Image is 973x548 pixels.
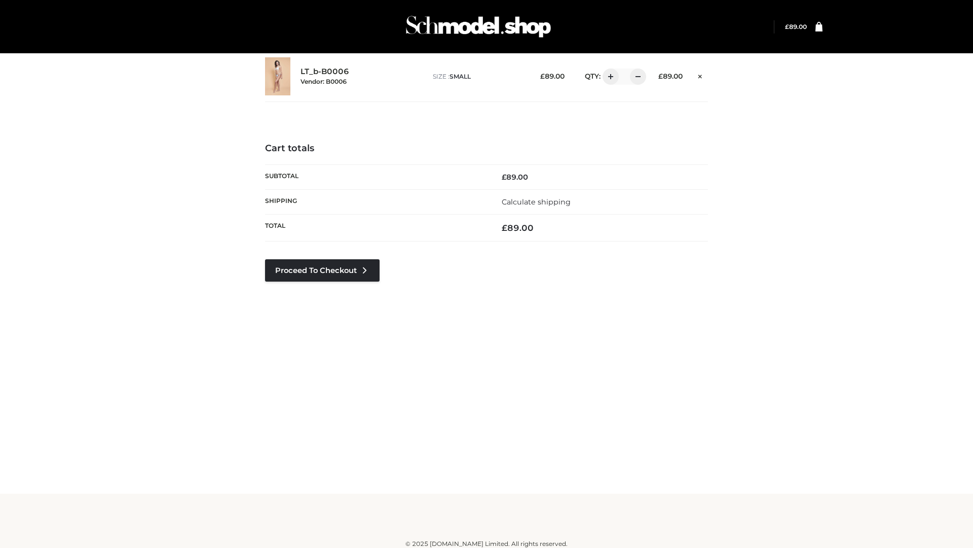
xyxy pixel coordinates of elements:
span: £ [502,173,506,182]
a: Proceed to Checkout [265,259,380,282]
h4: Cart totals [265,143,708,154]
bdi: 89.00 [502,223,534,233]
span: £ [540,72,545,80]
span: £ [785,23,789,30]
span: £ [658,72,663,80]
img: Schmodel Admin 964 [402,7,554,47]
div: QTY: [575,68,643,85]
bdi: 89.00 [785,23,807,30]
th: Subtotal [265,164,486,189]
bdi: 89.00 [658,72,683,80]
th: Total [265,215,486,242]
a: Remove this item [693,68,708,82]
th: Shipping [265,189,486,214]
bdi: 89.00 [540,72,565,80]
small: Vendor: B0006 [301,78,347,85]
span: SMALL [450,73,471,80]
p: size : [433,72,525,81]
a: Calculate shipping [502,197,571,207]
a: £89.00 [785,23,807,30]
span: £ [502,223,507,233]
bdi: 89.00 [502,173,528,182]
a: LT_b-B0006 [301,67,349,77]
img: LT_b-B0006 - SMALL [265,57,290,95]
